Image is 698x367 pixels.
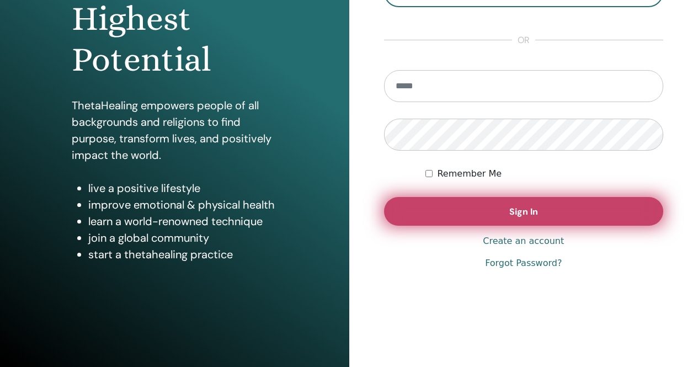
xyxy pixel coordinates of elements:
[485,257,562,270] a: Forgot Password?
[88,180,277,196] li: live a positive lifestyle
[483,235,564,248] a: Create an account
[88,213,277,230] li: learn a world-renowned technique
[425,167,663,180] div: Keep me authenticated indefinitely or until I manually logout
[512,34,535,47] span: or
[437,167,502,180] label: Remember Me
[88,230,277,246] li: join a global community
[72,97,277,163] p: ThetaHealing empowers people of all backgrounds and religions to find purpose, transform lives, a...
[509,206,538,217] span: Sign In
[88,246,277,263] li: start a thetahealing practice
[88,196,277,213] li: improve emotional & physical health
[384,197,664,226] button: Sign In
